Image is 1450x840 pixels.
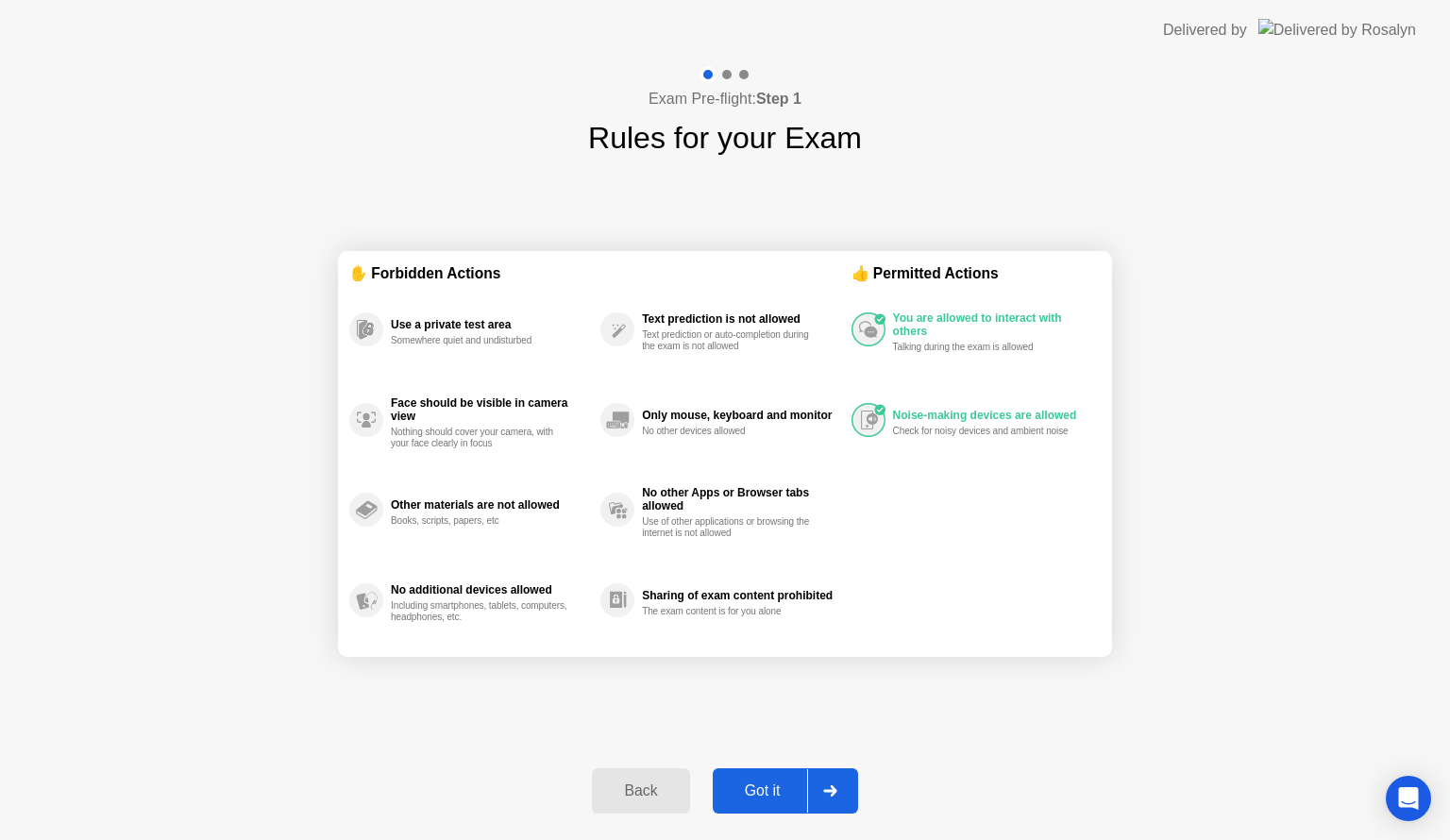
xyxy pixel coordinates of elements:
div: Somewhere quiet and undisturbed [391,335,569,346]
button: Back [592,768,689,814]
div: Back [598,782,683,799]
button: Got it [713,768,858,814]
div: No other devices allowed [642,426,820,437]
div: No additional devices allowed [391,583,591,596]
div: Check for noisy devices and ambient noise [893,426,1071,437]
div: Noise-making devices are allowed [893,409,1091,422]
div: Text prediction or auto-completion during the exam is not allowed [642,329,820,352]
div: Sharing of exam content prohibited [642,589,841,602]
div: Talking during the exam is allowed [893,342,1071,353]
h1: Rules for your Exam [588,115,862,160]
img: Delivered by Rosalyn [1258,19,1416,41]
div: Other materials are not allowed [391,498,591,512]
div: Use a private test area [391,318,591,331]
div: Only mouse, keyboard and monitor [642,409,841,422]
b: Step 1 [756,91,801,107]
div: Text prediction is not allowed [642,312,841,326]
div: The exam content is for you alone [642,606,820,617]
div: Including smartphones, tablets, computers, headphones, etc. [391,600,569,623]
div: Got it [718,782,807,799]
div: Face should be visible in camera view [391,396,591,423]
h4: Exam Pre-flight: [649,88,801,110]
div: You are allowed to interact with others [893,311,1091,338]
div: Use of other applications or browsing the internet is not allowed [642,516,820,539]
div: No other Apps or Browser tabs allowed [642,486,841,512]
div: Open Intercom Messenger [1386,776,1431,821]
div: Delivered by [1163,19,1247,42]
div: Nothing should cover your camera, with your face clearly in focus [391,427,569,449]
div: 👍 Permitted Actions [851,262,1101,284]
div: ✋ Forbidden Actions [349,262,851,284]
div: Books, scripts, papers, etc [391,515,569,527]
